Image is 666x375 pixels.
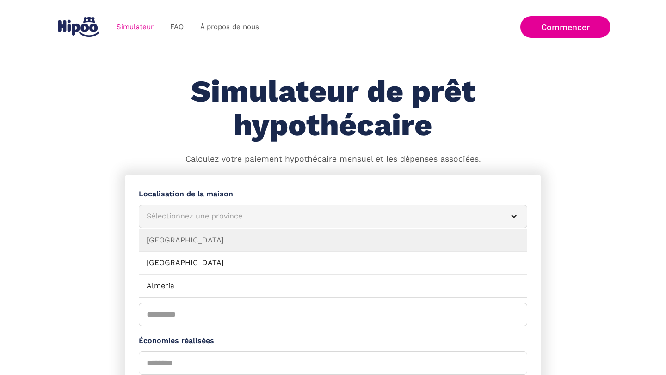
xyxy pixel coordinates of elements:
[55,13,101,41] a: maison
[108,18,162,36] a: Simulateur
[520,16,610,38] a: Commencer
[139,336,214,345] font: Économies réalisées
[192,18,267,36] a: À propos de nous
[185,154,481,163] font: Calculez votre paiement hypothécaire mensuel et les dépenses associées.
[147,212,242,220] font: Sélectionnez une province
[191,73,475,143] font: Simulateur de prêt hypothécaire
[139,252,527,275] a: [GEOGRAPHIC_DATA]
[541,22,590,32] font: Commencer
[139,229,527,298] nav: Sélectionnez une province
[200,23,259,31] font: À propos de nous
[139,189,233,198] font: Localisation de la maison
[139,275,527,298] a: Almeria
[170,23,184,31] font: FAQ
[117,23,154,31] font: Simulateur
[162,18,192,36] a: FAQ
[139,205,527,228] article: Sélectionnez une province
[139,229,527,252] a: [GEOGRAPHIC_DATA]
